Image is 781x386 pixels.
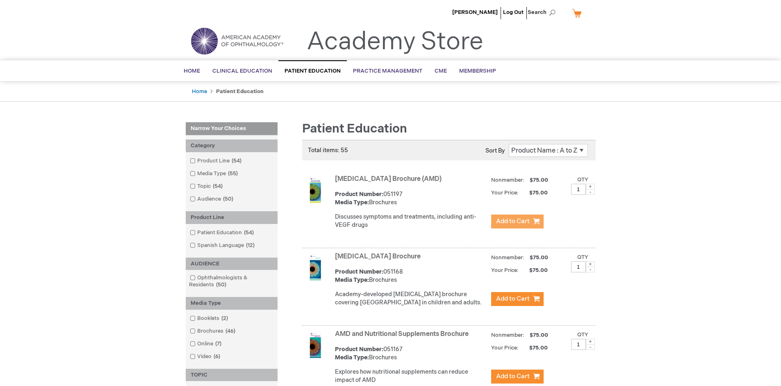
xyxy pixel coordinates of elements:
span: $75.00 [520,267,549,274]
label: Qty [577,176,588,183]
span: Practice Management [353,68,422,74]
span: Home [184,68,200,74]
input: Qty [571,184,586,195]
strong: Media Type: [335,276,369,283]
span: $75.00 [528,177,549,183]
a: Spanish Language12 [188,242,258,249]
a: [PERSON_NAME] [452,9,498,16]
a: [MEDICAL_DATA] Brochure [335,253,421,260]
span: 54 [242,229,256,236]
button: Add to Cart [491,215,544,228]
span: Total items: 55 [308,147,348,154]
label: Qty [577,254,588,260]
a: Audience50 [188,195,237,203]
p: Discusses symptoms and treatments, including anti-VEGF drugs [335,213,487,229]
span: Add to Cart [496,295,530,303]
a: [MEDICAL_DATA] Brochure (AMD) [335,175,442,183]
span: Membership [459,68,496,74]
a: Booklets2 [188,315,231,322]
strong: Your Price: [491,267,519,274]
span: 50 [214,281,228,288]
span: Patient Education [285,68,341,74]
strong: Your Price: [491,190,519,196]
input: Qty [571,261,586,272]
span: Add to Cart [496,372,530,380]
span: 2 [219,315,230,322]
span: 46 [223,328,237,334]
button: Add to Cart [491,292,544,306]
span: Patient Education [302,121,407,136]
img: Amblyopia Brochure [302,254,328,281]
div: 051168 Brochures [335,268,487,284]
p: Explores how nutritional supplements can reduce impact of AMD [335,368,487,384]
span: 7 [213,340,223,347]
a: Product Line54 [188,157,245,165]
span: 12 [244,242,257,249]
span: Search [528,4,559,21]
strong: Product Number: [335,346,383,353]
span: $75.00 [528,254,549,261]
span: 6 [212,353,222,360]
span: $75.00 [520,190,549,196]
span: 55 [226,170,240,177]
strong: Nonmember: [491,175,524,185]
div: 051167 Brochures [335,345,487,362]
strong: Nonmember: [491,330,524,340]
a: Log Out [503,9,524,16]
span: $75.00 [528,332,549,338]
span: Clinical Education [212,68,272,74]
a: Brochures46 [188,327,239,335]
a: AMD and Nutritional Supplements Brochure [335,330,469,338]
a: Topic54 [188,183,226,190]
span: 54 [211,183,225,190]
input: Qty [571,339,586,350]
img: Age-Related Macular Degeneration Brochure (AMD) [302,177,328,203]
p: Academy-developed [MEDICAL_DATA] brochure covering [GEOGRAPHIC_DATA] in children and adults. [335,290,487,307]
a: Ophthalmologists & Residents50 [188,274,276,289]
strong: Product Number: [335,268,383,275]
a: Patient Education54 [188,229,257,237]
img: AMD and Nutritional Supplements Brochure [302,332,328,358]
a: Video6 [188,353,223,361]
div: TOPIC [186,369,278,381]
label: Qty [577,331,588,338]
a: Home [192,88,207,95]
strong: Media Type: [335,199,369,206]
strong: Nonmember: [491,253,524,263]
div: Category [186,139,278,152]
strong: Your Price: [491,345,519,351]
a: Academy Store [307,27,483,57]
strong: Patient Education [216,88,264,95]
label: Sort By [485,147,505,154]
span: 50 [221,196,235,202]
span: Add to Cart [496,217,530,225]
strong: Narrow Your Choices [186,122,278,135]
div: 051197 Brochures [335,190,487,207]
div: Media Type [186,297,278,310]
span: 54 [230,158,244,164]
strong: Media Type: [335,354,369,361]
a: Online7 [188,340,225,348]
span: CME [435,68,447,74]
span: $75.00 [520,345,549,351]
div: Product Line [186,211,278,224]
a: Media Type55 [188,170,241,178]
strong: Product Number: [335,191,383,198]
div: AUDIENCE [186,258,278,270]
button: Add to Cart [491,370,544,384]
